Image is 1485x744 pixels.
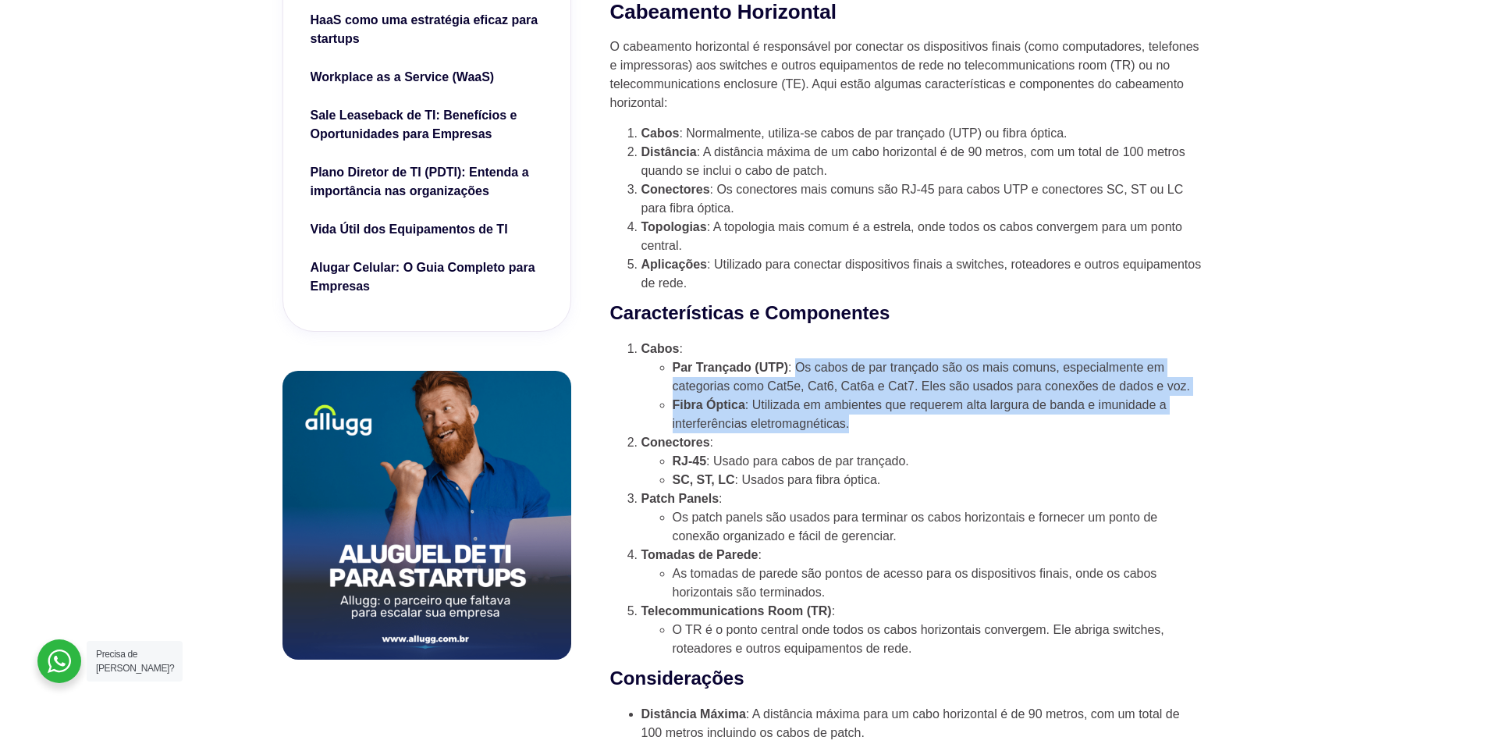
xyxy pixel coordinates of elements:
li: : Normalmente, utiliza-se cabos de par trançado (UTP) ou fibra óptica. [641,124,1203,143]
li: : [641,489,1203,546]
strong: RJ-45 [673,454,707,468]
li: : A topologia mais comum é a estrela, onde todos os cabos convergem para um ponto central. [641,218,1203,255]
iframe: Chat Widget [1204,544,1485,744]
li: : [641,546,1203,602]
li: : [641,340,1203,433]
a: Alugar Celular: O Guia Completo para Empresas [311,258,543,300]
strong: Fibra Óptica [673,398,745,411]
strong: Tomadas de Parede [641,548,758,561]
strong: Distância [641,145,697,158]
strong: Topologias [641,220,707,233]
strong: Cabos [641,342,680,355]
h3: Considerações [610,664,1203,692]
strong: Par Trançado (UTP) [673,361,788,374]
li: : Os conectores mais comuns são RJ-45 para cabos UTP e conectores SC, ST ou LC para fibra óptica. [641,180,1203,218]
li: Os patch panels são usados para terminar os cabos horizontais e fornecer um ponto de conexão orga... [673,508,1203,546]
strong: Conectores [641,183,710,196]
a: Sale Leaseback de TI: Benefícios e Oportunidades para Empresas [311,106,543,148]
a: Plano Diretor de TI (PDTI): Entenda a importância nas organizações [311,163,543,205]
span: Precisa de [PERSON_NAME]? [96,649,174,674]
strong: Cabos [641,126,680,140]
a: HaaS como uma estratégia eficaz para startups [311,11,543,52]
li: : Usado para cabos de par trançado. [673,452,1203,471]
strong: Telecommunications Room (TR) [641,604,832,618]
li: As tomadas de parede são pontos de acesso para os dispositivos finais, onde os cabos horizontais ... [673,564,1203,602]
li: : Utilizada em ambientes que requerem alta largura de banda e imunidade a interferências eletroma... [673,396,1203,433]
li: O TR é o ponto central onde todos os cabos horizontais convergem. Ele abriga switches, roteadores... [673,621,1203,658]
strong: Aplicações [641,258,707,271]
strong: Patch Panels [641,492,719,505]
li: : [641,433,1203,489]
li: : A distância máxima de um cabo horizontal é de 90 metros, com um total de 100 metros quando se i... [641,143,1203,180]
h3: Características e Componentes [610,299,1203,327]
li: : Usados para fibra óptica. [673,471,1203,489]
strong: SC, ST, LC [673,473,735,486]
li: : Utilizado para conectar dispositivos finais a switches, roteadores e outros equipamentos de rede. [641,255,1203,293]
li: : A distância máxima para um cabo horizontal é de 90 metros, com um total de 100 metros incluindo... [641,705,1203,742]
li: : Os cabos de par trançado são os mais comuns, especialmente em categorias como Cat5e, Cat6, Cat6... [673,358,1203,396]
img: aluguel de notebook para startups [282,371,571,660]
div: Widget de chat [1204,544,1485,744]
a: Workplace as a Service (WaaS) [311,68,543,91]
strong: Distância Máxima [641,707,746,721]
p: O cabeamento horizontal é responsável por conectar os dispositivos finais (como computadores, tel... [610,37,1203,112]
li: : [641,602,1203,658]
strong: Conectores [641,436,710,449]
a: Vida Útil dos Equipamentos de TI [311,220,543,243]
